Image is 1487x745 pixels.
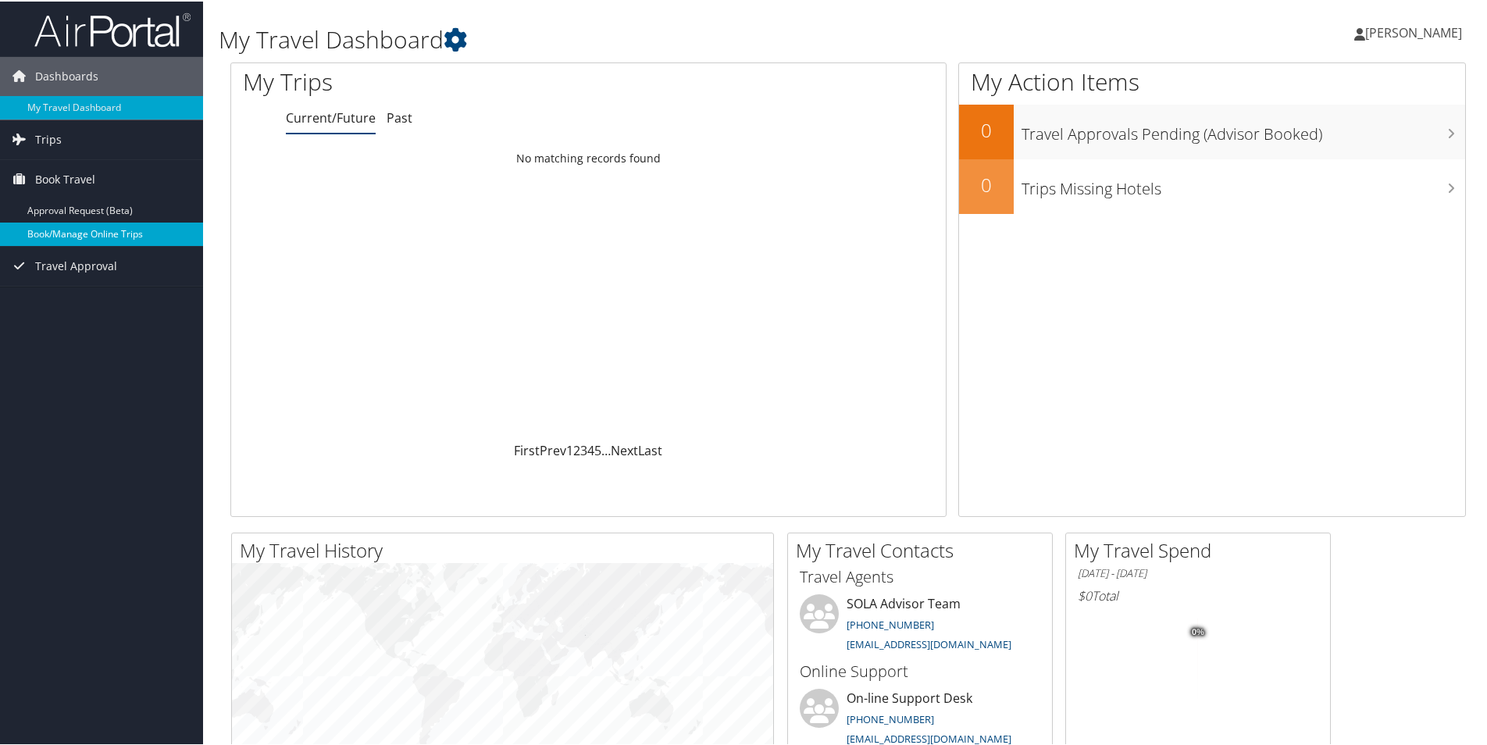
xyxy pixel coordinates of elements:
a: Past [387,108,412,125]
h2: My Travel Spend [1074,536,1330,562]
span: Travel Approval [35,245,117,284]
span: Dashboards [35,55,98,94]
h2: My Travel History [240,536,773,562]
span: Book Travel [35,159,95,198]
span: $0 [1078,586,1092,603]
a: 0Trips Missing Hotels [959,158,1465,212]
h1: My Trips [243,64,637,97]
a: 5 [594,440,601,458]
a: 4 [587,440,594,458]
a: 2 [573,440,580,458]
h3: Travel Approvals Pending (Advisor Booked) [1022,114,1465,144]
h1: My Travel Dashboard [219,22,1058,55]
a: [PHONE_NUMBER] [847,711,934,725]
h1: My Action Items [959,64,1465,97]
h6: [DATE] - [DATE] [1078,565,1318,579]
a: [PERSON_NAME] [1354,8,1478,55]
h3: Online Support [800,659,1040,681]
span: Trips [35,119,62,158]
span: … [601,440,611,458]
a: 0Travel Approvals Pending (Advisor Booked) [959,103,1465,158]
img: airportal-logo.png [34,10,191,47]
h2: 0 [959,116,1014,142]
td: No matching records found [231,143,946,171]
a: Next [611,440,638,458]
li: SOLA Advisor Team [792,593,1048,657]
a: First [514,440,540,458]
a: [EMAIL_ADDRESS][DOMAIN_NAME] [847,730,1011,744]
a: 3 [580,440,587,458]
h2: My Travel Contacts [796,536,1052,562]
h6: Total [1078,586,1318,603]
a: Current/Future [286,108,376,125]
span: [PERSON_NAME] [1365,23,1462,40]
a: [EMAIL_ADDRESS][DOMAIN_NAME] [847,636,1011,650]
a: Last [638,440,662,458]
a: [PHONE_NUMBER] [847,616,934,630]
a: Prev [540,440,566,458]
h3: Travel Agents [800,565,1040,586]
h3: Trips Missing Hotels [1022,169,1465,198]
tspan: 0% [1192,626,1204,636]
h2: 0 [959,170,1014,197]
a: 1 [566,440,573,458]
